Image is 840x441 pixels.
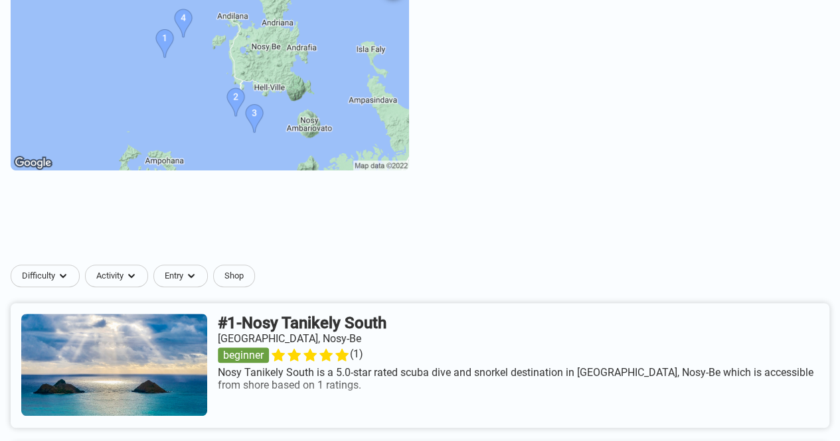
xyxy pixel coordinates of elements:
button: Difficultydropdown caret [11,265,85,287]
span: Entry [165,271,183,281]
img: dropdown caret [186,271,197,281]
button: Activitydropdown caret [85,265,153,287]
span: Activity [96,271,124,281]
img: dropdown caret [58,271,68,281]
span: Difficulty [22,271,55,281]
button: Entrydropdown caret [153,265,213,287]
iframe: Advertisement [98,194,742,254]
a: Shop [213,265,255,287]
img: dropdown caret [126,271,137,281]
